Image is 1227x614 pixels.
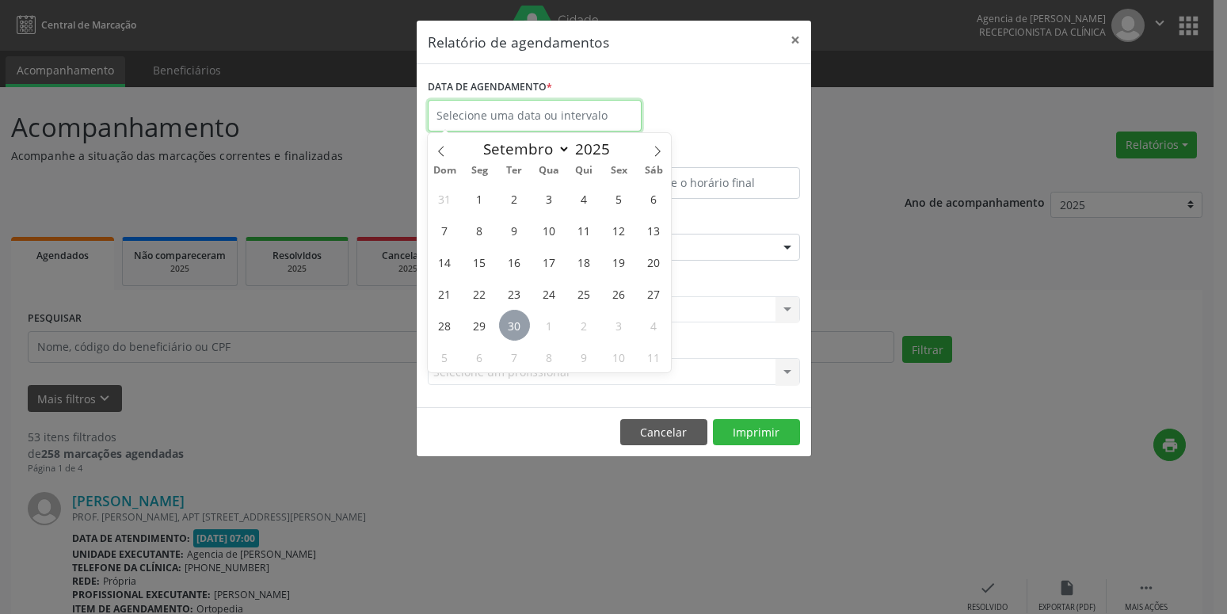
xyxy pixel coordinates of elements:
[499,278,530,309] span: Setembro 23, 2025
[638,310,669,341] span: Outubro 4, 2025
[534,278,565,309] span: Setembro 24, 2025
[779,21,811,59] button: Close
[604,215,634,246] span: Setembro 12, 2025
[569,278,600,309] span: Setembro 25, 2025
[464,278,495,309] span: Setembro 22, 2025
[429,183,460,214] span: Agosto 31, 2025
[713,419,800,446] button: Imprimir
[620,419,707,446] button: Cancelar
[638,341,669,372] span: Outubro 11, 2025
[638,183,669,214] span: Setembro 6, 2025
[499,246,530,277] span: Setembro 16, 2025
[499,183,530,214] span: Setembro 2, 2025
[532,166,566,176] span: Qua
[604,246,634,277] span: Setembro 19, 2025
[566,166,601,176] span: Qui
[638,246,669,277] span: Setembro 20, 2025
[569,215,600,246] span: Setembro 11, 2025
[499,215,530,246] span: Setembro 9, 2025
[569,341,600,372] span: Outubro 9, 2025
[464,215,495,246] span: Setembro 8, 2025
[428,32,609,52] h5: Relatório de agendamentos
[464,183,495,214] span: Setembro 1, 2025
[601,166,636,176] span: Sex
[428,100,642,132] input: Selecione uma data ou intervalo
[534,183,565,214] span: Setembro 3, 2025
[569,310,600,341] span: Outubro 2, 2025
[429,246,460,277] span: Setembro 14, 2025
[429,278,460,309] span: Setembro 21, 2025
[464,310,495,341] span: Setembro 29, 2025
[464,341,495,372] span: Outubro 6, 2025
[429,310,460,341] span: Setembro 28, 2025
[534,310,565,341] span: Outubro 1, 2025
[534,341,565,372] span: Outubro 8, 2025
[570,139,623,159] input: Year
[429,215,460,246] span: Setembro 7, 2025
[534,215,565,246] span: Setembro 10, 2025
[462,166,497,176] span: Seg
[618,167,800,199] input: Selecione o horário final
[497,166,532,176] span: Ter
[604,341,634,372] span: Outubro 10, 2025
[428,75,552,100] label: DATA DE AGENDAMENTO
[534,246,565,277] span: Setembro 17, 2025
[638,278,669,309] span: Setembro 27, 2025
[429,341,460,372] span: Outubro 5, 2025
[499,310,530,341] span: Setembro 30, 2025
[428,166,463,176] span: Dom
[499,341,530,372] span: Outubro 7, 2025
[604,183,634,214] span: Setembro 5, 2025
[604,310,634,341] span: Outubro 3, 2025
[476,138,571,160] select: Month
[638,215,669,246] span: Setembro 13, 2025
[464,246,495,277] span: Setembro 15, 2025
[636,166,671,176] span: Sáb
[618,143,800,167] label: ATÉ
[604,278,634,309] span: Setembro 26, 2025
[569,183,600,214] span: Setembro 4, 2025
[569,246,600,277] span: Setembro 18, 2025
